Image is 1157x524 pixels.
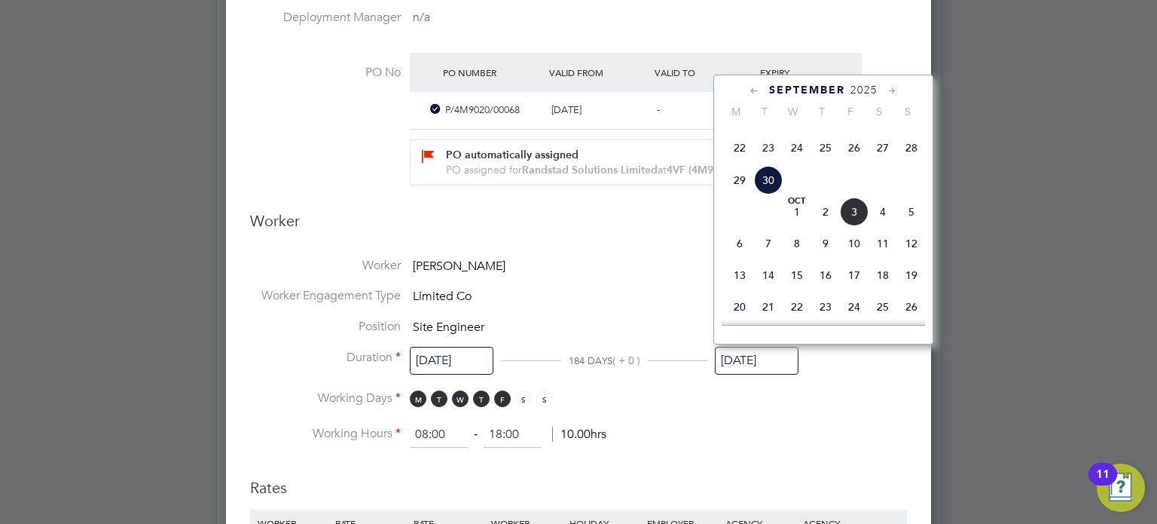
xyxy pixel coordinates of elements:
[836,105,865,118] span: F
[869,198,897,226] span: 4
[413,289,472,304] span: Limited Co
[250,319,401,335] label: Position
[569,354,612,367] span: 184 DAYS
[869,261,897,290] span: 18
[1096,474,1110,494] div: 11
[725,261,754,290] span: 13
[715,347,798,375] input: Select one
[651,59,756,86] div: Valid To
[769,84,845,97] span: September
[410,421,468,449] input: 08:00
[545,98,651,123] div: [DATE]
[431,391,447,407] span: T
[811,261,840,290] span: 16
[897,133,926,162] span: 28
[250,350,401,366] label: Duration
[783,198,811,205] span: Oct
[869,229,897,258] span: 11
[413,320,484,335] span: Site Engineer
[754,293,783,321] span: 21
[779,105,807,118] span: W
[893,105,922,118] span: S
[897,293,926,321] span: 26
[840,133,869,162] span: 26
[783,198,811,226] span: 1
[536,391,553,407] span: S
[250,391,401,406] label: Working Days
[250,211,907,243] h3: Worker
[515,391,532,407] span: S
[545,59,651,86] div: Valid From
[840,261,869,290] span: 17
[410,391,426,407] span: M
[722,105,750,118] span: M
[250,288,401,304] label: Worker Engagement Type
[840,293,869,321] span: 24
[811,229,840,258] span: 9
[840,198,869,226] span: 3
[446,149,578,161] b: PO automatically assigned
[250,426,401,442] label: Working Hours
[756,59,862,86] div: Expiry
[250,258,401,274] label: Worker
[725,166,754,195] span: 29
[869,133,897,162] span: 27
[783,261,811,290] span: 15
[754,133,783,162] span: 23
[750,105,779,118] span: T
[840,229,869,258] span: 10
[250,65,401,81] label: PO No
[850,84,878,97] span: 2025
[811,198,840,226] span: 2
[869,293,897,321] span: 25
[754,261,783,290] span: 14
[446,163,844,177] div: PO assigned for at
[783,229,811,258] span: 8
[1097,464,1145,512] button: Open Resource Center, 11 new notifications
[897,229,926,258] span: 12
[754,166,783,195] span: 30
[811,133,840,162] span: 25
[413,10,430,25] span: n/a
[725,293,754,321] span: 20
[754,229,783,258] span: 7
[725,133,754,162] span: 22
[439,59,545,86] div: PO Number
[439,98,545,123] div: P/4M9020/00068
[651,98,756,123] div: -
[811,293,840,321] span: 23
[897,261,926,290] span: 19
[667,164,734,176] b: 4VF (4M9020)
[552,427,606,442] span: 10.00hrs
[897,198,926,226] span: 5
[410,347,493,375] input: Select one
[250,10,401,26] label: Deployment Manager
[484,421,542,449] input: 17:00
[471,427,481,442] span: ‐
[865,105,893,118] span: S
[494,391,511,407] span: F
[612,354,640,367] span: ( + 0 )
[725,229,754,258] span: 6
[250,463,907,498] h3: Rates
[413,259,505,274] span: [PERSON_NAME]
[452,391,469,407] span: W
[473,391,490,407] span: T
[522,164,658,176] b: Randstad Solutions Limited
[783,133,811,162] span: 24
[783,293,811,321] span: 22
[807,105,836,118] span: T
